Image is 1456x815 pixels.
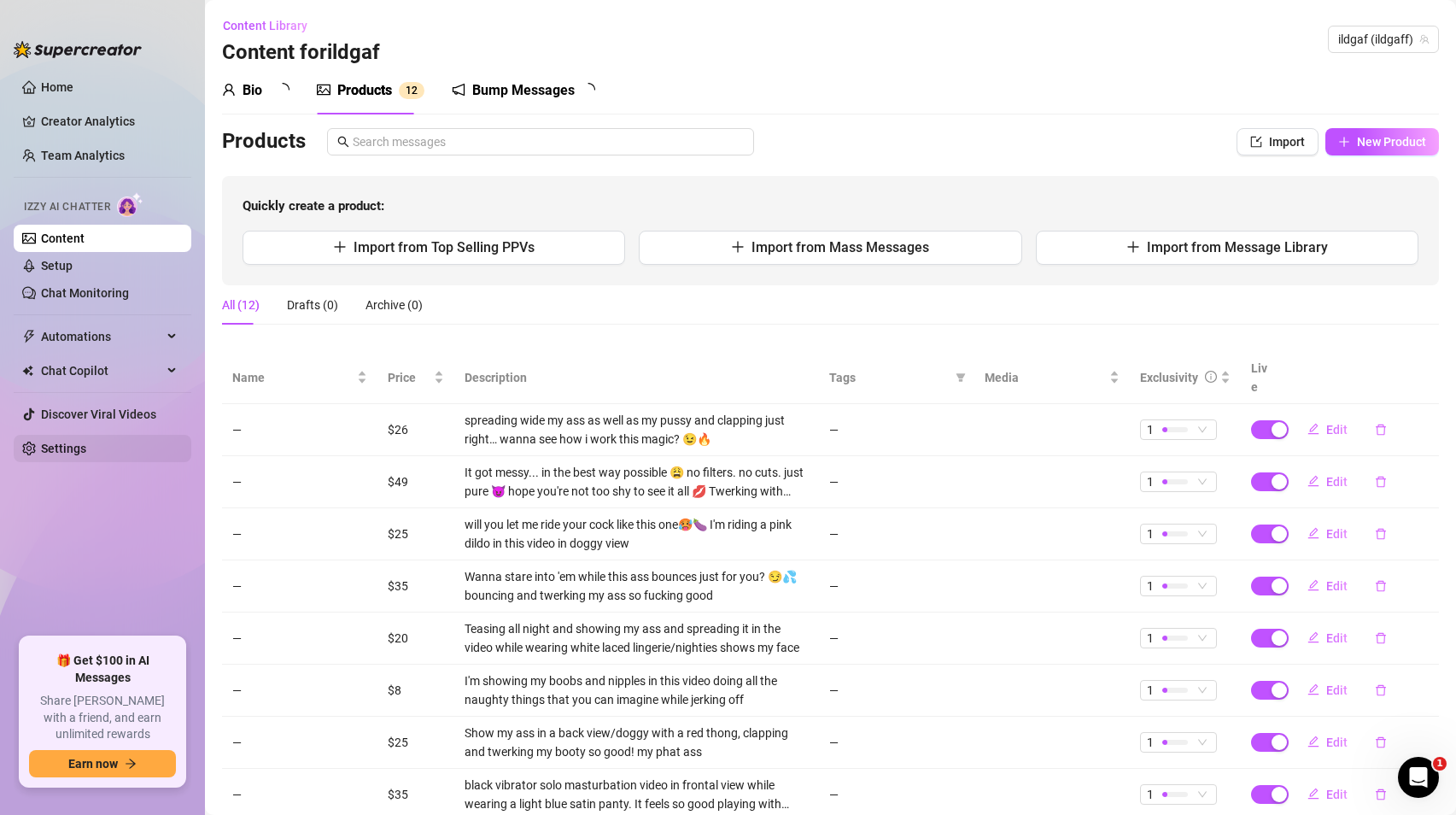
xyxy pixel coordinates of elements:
span: 1 [1147,629,1154,648]
div: Exclusivity [1140,368,1198,387]
span: 1 [1147,733,1154,752]
h3: Content for ildgaf [222,39,380,67]
button: Edit [1294,624,1361,652]
span: notification [452,83,465,97]
td: $26 [377,404,454,456]
span: Chat Copilot [41,357,162,384]
a: Home [41,80,73,94]
span: delete [1375,789,1387,800]
span: plus [333,240,347,254]
span: team [1419,34,1430,44]
button: New Product [1325,128,1439,155]
div: Teasing all night and showing my ass and spreading it in the video while wearing white laced ling... [465,619,810,657]
a: Team Analytics [41,149,125,162]
span: Import [1269,135,1305,149]
span: 1 [1147,472,1154,491]
span: picture [317,83,330,97]
span: 1 [1147,420,1154,439]
span: plus [731,240,745,254]
th: Price [377,352,454,404]
button: Edit [1294,520,1361,548]
button: delete [1361,416,1400,443]
span: edit [1307,475,1319,487]
td: — [222,508,377,560]
span: edit [1307,736,1319,748]
span: delete [1375,476,1387,488]
button: Edit [1294,572,1361,600]
strong: Quickly create a product: [243,198,384,214]
span: arrow-right [125,758,137,770]
span: Content Library [223,19,307,32]
button: delete [1361,729,1400,756]
td: — [222,717,377,769]
span: edit [1307,788,1319,800]
div: Wanna stare into 'em while this ass bounces just for you? 😏💦 bouncing and twerking my ass so fuck... [465,567,810,605]
div: black vibrator solo masturbation video in frontal view while wearing a light blue satin panty. It... [465,776,810,813]
td: $25 [377,717,454,769]
span: Edit [1326,631,1348,645]
span: Media [985,368,1106,387]
span: Izzy AI Chatter [24,199,110,215]
span: delete [1375,580,1387,592]
button: Import from Message Library [1036,231,1418,265]
button: delete [1361,520,1400,548]
th: Live [1241,352,1284,404]
span: edit [1307,423,1319,435]
td: — [819,717,974,769]
button: delete [1361,468,1400,495]
span: Import from Mass Messages [751,239,929,255]
span: loading [582,83,595,97]
span: Import from Message Library [1147,239,1328,255]
td: — [819,456,974,508]
span: Share [PERSON_NAME] with a friend, and earn unlimited rewards [29,693,176,743]
span: Earn now [68,757,118,771]
span: 2 [412,85,418,97]
th: Name [222,352,377,404]
span: Edit [1326,683,1348,697]
td: — [819,613,974,665]
button: Edit [1294,729,1361,756]
span: user [222,83,236,97]
span: 🎁 Get $100 in AI Messages [29,653,176,686]
td: $20 [377,613,454,665]
button: Edit [1294,416,1361,443]
button: delete [1361,624,1400,652]
td: — [819,665,974,717]
span: 1 [1147,785,1154,804]
td: — [819,560,974,613]
img: AI Chatter [117,192,143,217]
span: Edit [1326,579,1348,593]
td: $25 [377,508,454,560]
span: Import from Top Selling PPVs [354,239,535,255]
td: $49 [377,456,454,508]
span: 1 [1147,681,1154,700]
span: delete [1375,684,1387,696]
span: 1 [406,85,412,97]
sup: 12 [399,82,424,99]
a: Content [41,232,85,245]
a: Settings [41,442,86,455]
div: Bump Messages [472,80,575,101]
a: Discover Viral Videos [41,407,156,421]
span: Edit [1326,527,1348,541]
div: All (12) [222,296,260,314]
td: — [222,560,377,613]
span: 1 [1433,757,1447,771]
button: Import [1237,128,1319,155]
button: Earn nowarrow-right [29,750,176,777]
span: Name [232,368,354,387]
a: Setup [41,259,73,273]
button: delete [1361,781,1400,808]
button: Edit [1294,468,1361,495]
img: logo-BBDzfeDw.svg [14,41,142,58]
h3: Products [222,128,306,155]
td: — [222,613,377,665]
td: $35 [377,560,454,613]
span: edit [1307,683,1319,695]
button: Edit [1294,677,1361,704]
span: Edit [1326,423,1348,437]
span: Automations [41,323,162,350]
span: thunderbolt [22,330,36,343]
span: Edit [1326,736,1348,749]
span: plus [1338,136,1350,148]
